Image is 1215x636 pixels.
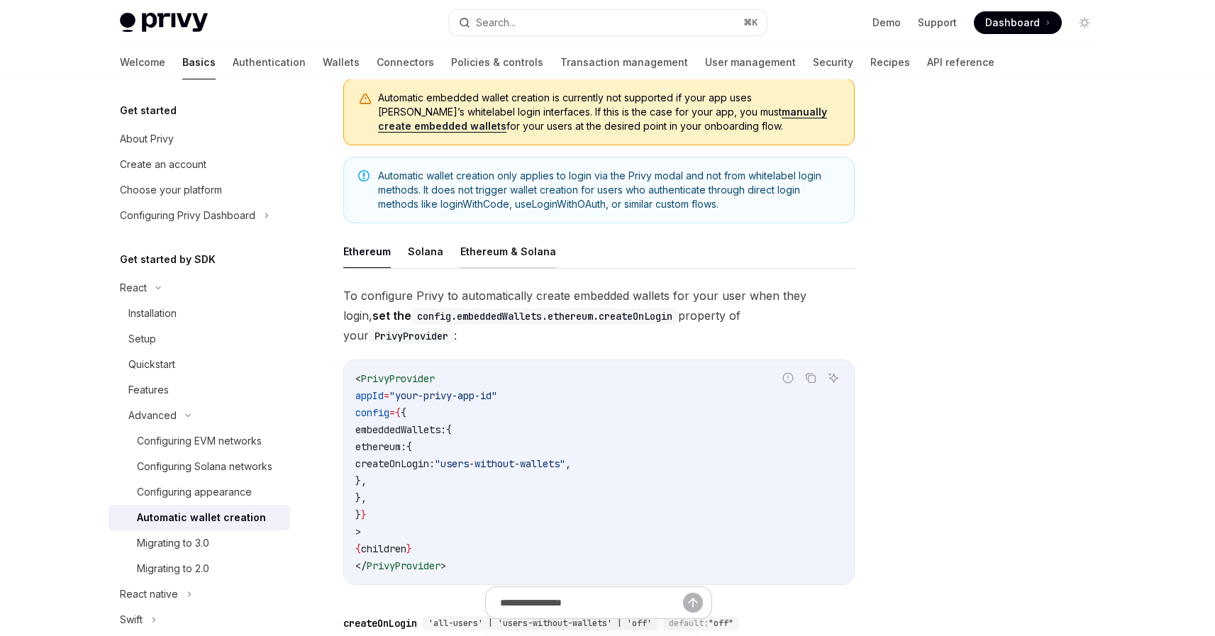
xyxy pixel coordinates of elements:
button: Ethereum [343,235,391,268]
span: { [401,406,406,419]
span: < [355,372,361,385]
span: appId [355,389,384,402]
button: Toggle dark mode [1073,11,1096,34]
a: Installation [109,301,290,326]
div: Migrating to 3.0 [137,535,209,552]
span: embeddedWallets: [355,423,446,436]
span: } [355,508,361,521]
span: } [406,542,412,555]
strong: set the [372,308,678,323]
a: Create an account [109,152,290,177]
a: Support [918,16,957,30]
span: { [395,406,401,419]
button: Swift [109,607,290,632]
div: Advanced [128,407,177,424]
a: About Privy [109,126,290,152]
span: { [406,440,412,453]
span: ethereum: [355,440,406,453]
button: Ethereum & Solana [460,235,556,268]
div: Quickstart [128,356,175,373]
span: Automatic embedded wallet creation is currently not supported if your app uses [PERSON_NAME]’s wh... [378,91,840,133]
button: Solana [408,235,443,268]
span: > [355,525,361,538]
button: React native [109,581,290,607]
a: Authentication [233,45,306,79]
span: PrivyProvider [361,372,435,385]
a: Policies & controls [451,45,543,79]
span: To configure Privy to automatically create embedded wallets for your user when they login, proper... [343,286,855,345]
h5: Get started by SDK [120,251,216,268]
a: User management [705,45,796,79]
div: Automatic wallet creation [137,509,266,526]
a: Welcome [120,45,165,79]
span: } [361,508,367,521]
div: Search... [476,14,516,31]
span: }, [355,474,367,487]
span: children [361,542,406,555]
a: Configuring EVM networks [109,428,290,454]
div: Configuring appearance [137,484,252,501]
span: "users-without-wallets" [435,457,565,470]
div: Installation [128,305,177,322]
div: React native [120,586,178,603]
a: Connectors [377,45,434,79]
a: Configuring Solana networks [109,454,290,479]
a: Transaction management [560,45,688,79]
span: config [355,406,389,419]
a: Migrating to 2.0 [109,556,290,581]
span: { [446,423,452,436]
span: = [384,389,389,402]
input: Ask a question... [500,587,683,618]
h5: Get started [120,102,177,119]
div: Configuring Privy Dashboard [120,207,255,224]
span: Automatic wallet creation only applies to login via the Privy modal and not from whitelabel login... [378,169,840,211]
button: Send message [683,593,703,613]
a: Wallets [323,45,360,79]
span: , [565,457,571,470]
a: Recipes [870,45,910,79]
a: Migrating to 3.0 [109,530,290,556]
span: = [389,406,395,419]
span: "your-privy-app-id" [389,389,497,402]
img: light logo [120,13,208,33]
div: Migrating to 2.0 [137,560,209,577]
span: PrivyProvider [367,559,440,572]
span: Dashboard [985,16,1040,30]
div: Choose your platform [120,182,222,199]
div: Create an account [120,156,206,173]
span: }, [355,491,367,504]
code: PrivyProvider [369,328,454,344]
button: Report incorrect code [779,369,797,387]
code: config.embeddedWallets.ethereum.createOnLogin [411,308,678,324]
a: Setup [109,326,290,352]
button: Search...⌘K [449,10,767,35]
div: About Privy [120,130,174,147]
div: React [120,279,147,296]
button: Advanced [109,403,290,428]
a: Security [813,45,853,79]
button: Copy the contents from the code block [801,369,820,387]
a: Demo [872,16,901,30]
div: Configuring Solana networks [137,458,272,475]
span: createOnLogin: [355,457,435,470]
span: </ [355,559,367,572]
a: Basics [182,45,216,79]
button: React [109,275,290,301]
a: API reference [927,45,994,79]
svg: Note [358,170,370,182]
a: Quickstart [109,352,290,377]
a: Features [109,377,290,403]
div: Features [128,381,169,398]
svg: Warning [358,92,372,106]
button: Ask AI [824,369,843,387]
div: Swift [120,611,143,628]
button: Configuring Privy Dashboard [109,203,290,228]
span: > [440,559,446,572]
a: Dashboard [974,11,1062,34]
span: ⌘ K [743,17,758,28]
a: Configuring appearance [109,479,290,505]
div: Configuring EVM networks [137,433,262,450]
a: Choose your platform [109,177,290,203]
span: { [355,542,361,555]
a: Automatic wallet creation [109,505,290,530]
